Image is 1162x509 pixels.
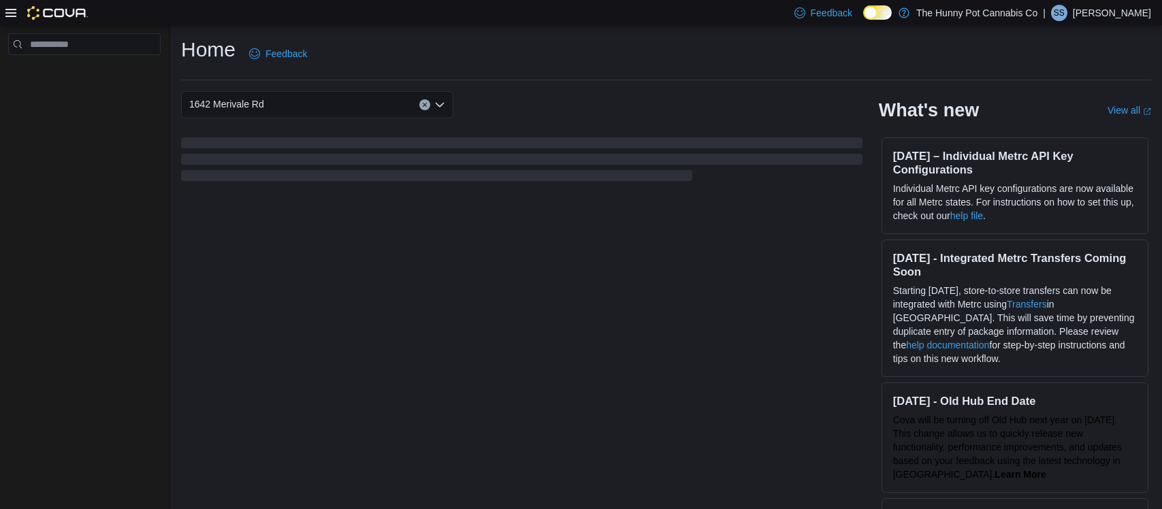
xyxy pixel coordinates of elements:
[893,394,1137,408] h3: [DATE] - Old Hub End Date
[181,140,862,184] span: Loading
[181,36,236,63] h1: Home
[27,6,88,20] img: Cova
[893,182,1137,223] p: Individual Metrc API key configurations are now available for all Metrc states. For instructions ...
[1143,108,1151,116] svg: External link
[950,210,983,221] a: help file
[893,251,1137,278] h3: [DATE] - Integrated Metrc Transfers Coming Soon
[879,99,979,121] h2: What's new
[8,58,161,91] nav: Complex example
[863,5,892,20] input: Dark Mode
[916,5,1037,21] p: The Hunny Pot Cannabis Co
[893,284,1137,365] p: Starting [DATE], store-to-store transfers can now be integrated with Metrc using in [GEOGRAPHIC_D...
[189,96,264,112] span: 1642 Merivale Rd
[1054,5,1065,21] span: SS
[1043,5,1046,21] p: |
[893,414,1122,480] span: Cova will be turning off Old Hub next year on [DATE]. This change allows us to quickly release ne...
[1108,105,1151,116] a: View allExternal link
[906,340,989,350] a: help documentation
[811,6,852,20] span: Feedback
[995,469,1046,480] a: Learn More
[1007,299,1047,310] a: Transfers
[893,149,1137,176] h3: [DATE] – Individual Metrc API Key Configurations
[1051,5,1067,21] div: Suzi Strand
[1073,5,1151,21] p: [PERSON_NAME]
[434,99,445,110] button: Open list of options
[244,40,312,67] a: Feedback
[419,99,430,110] button: Clear input
[265,47,307,61] span: Feedback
